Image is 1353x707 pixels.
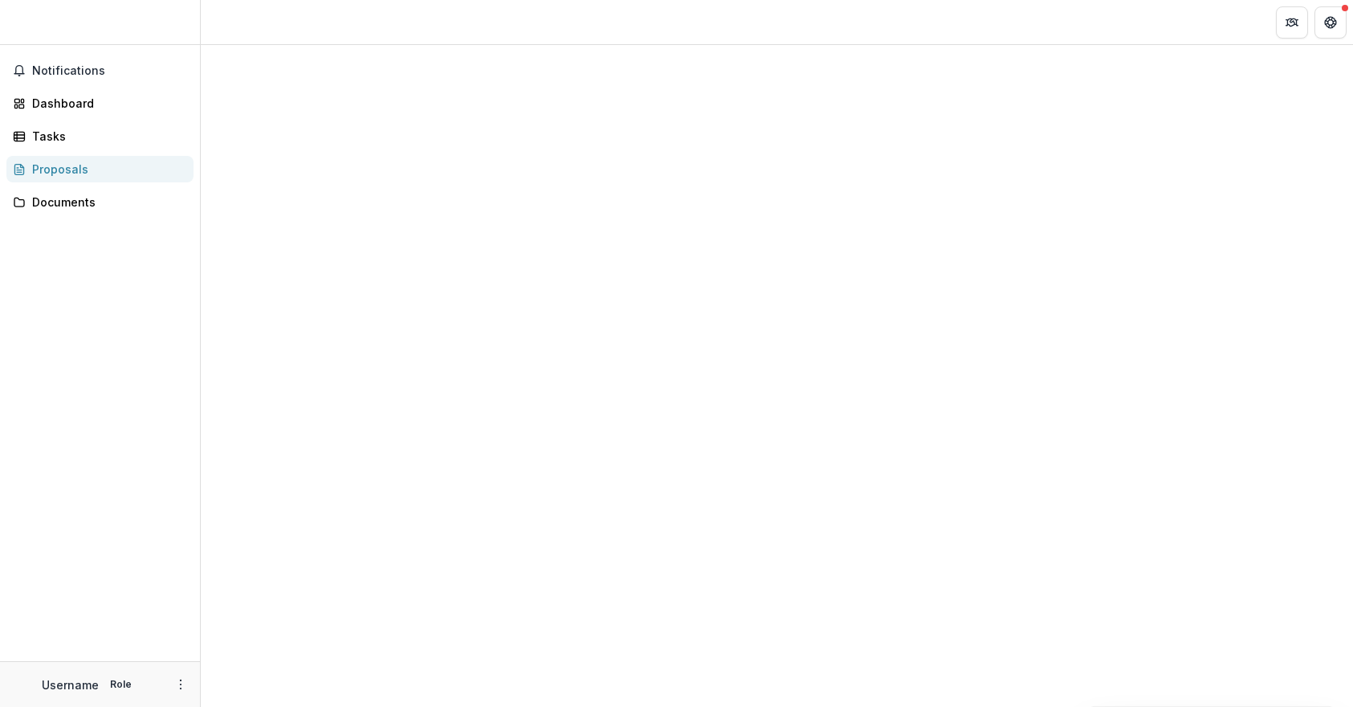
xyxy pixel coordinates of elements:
[6,123,194,149] a: Tasks
[32,128,181,145] div: Tasks
[171,675,190,694] button: More
[42,676,99,693] p: Username
[6,58,194,84] button: Notifications
[32,95,181,112] div: Dashboard
[32,194,181,210] div: Documents
[1314,6,1347,39] button: Get Help
[105,677,137,692] p: Role
[32,161,181,178] div: Proposals
[1276,6,1308,39] button: Partners
[6,189,194,215] a: Documents
[6,90,194,116] a: Dashboard
[32,64,187,78] span: Notifications
[6,156,194,182] a: Proposals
